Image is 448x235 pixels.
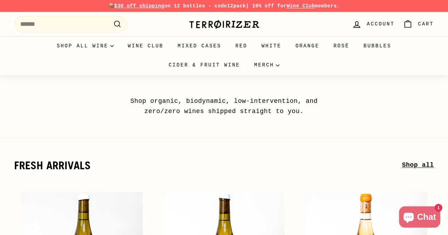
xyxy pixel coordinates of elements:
p: 📦 on 12 bottles - code | 10% off for members. [14,2,434,10]
inbox-online-store-chat: Shopify online store chat [397,206,442,229]
a: Rosé [327,36,357,55]
a: Account [348,14,399,35]
a: Cart [399,14,438,35]
span: Account [367,20,395,28]
a: Mixed Cases [171,36,228,55]
summary: Merch [247,55,287,75]
strong: 12pack [227,3,246,9]
a: Bubbles [356,36,398,55]
summary: Shop all wine [50,36,121,55]
a: Cider & Fruit Wine [161,55,247,75]
span: $30 off shipping [114,3,165,9]
a: Red [228,36,255,55]
a: Shop all [402,160,434,170]
h2: fresh arrivals [14,159,402,171]
a: Wine Club [287,3,315,9]
span: Cart [418,20,434,28]
a: White [254,36,288,55]
a: Orange [288,36,326,55]
a: Wine Club [121,36,171,55]
p: Shop organic, biodynamic, low-intervention, and zero/zero wines shipped straight to you. [114,96,334,117]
